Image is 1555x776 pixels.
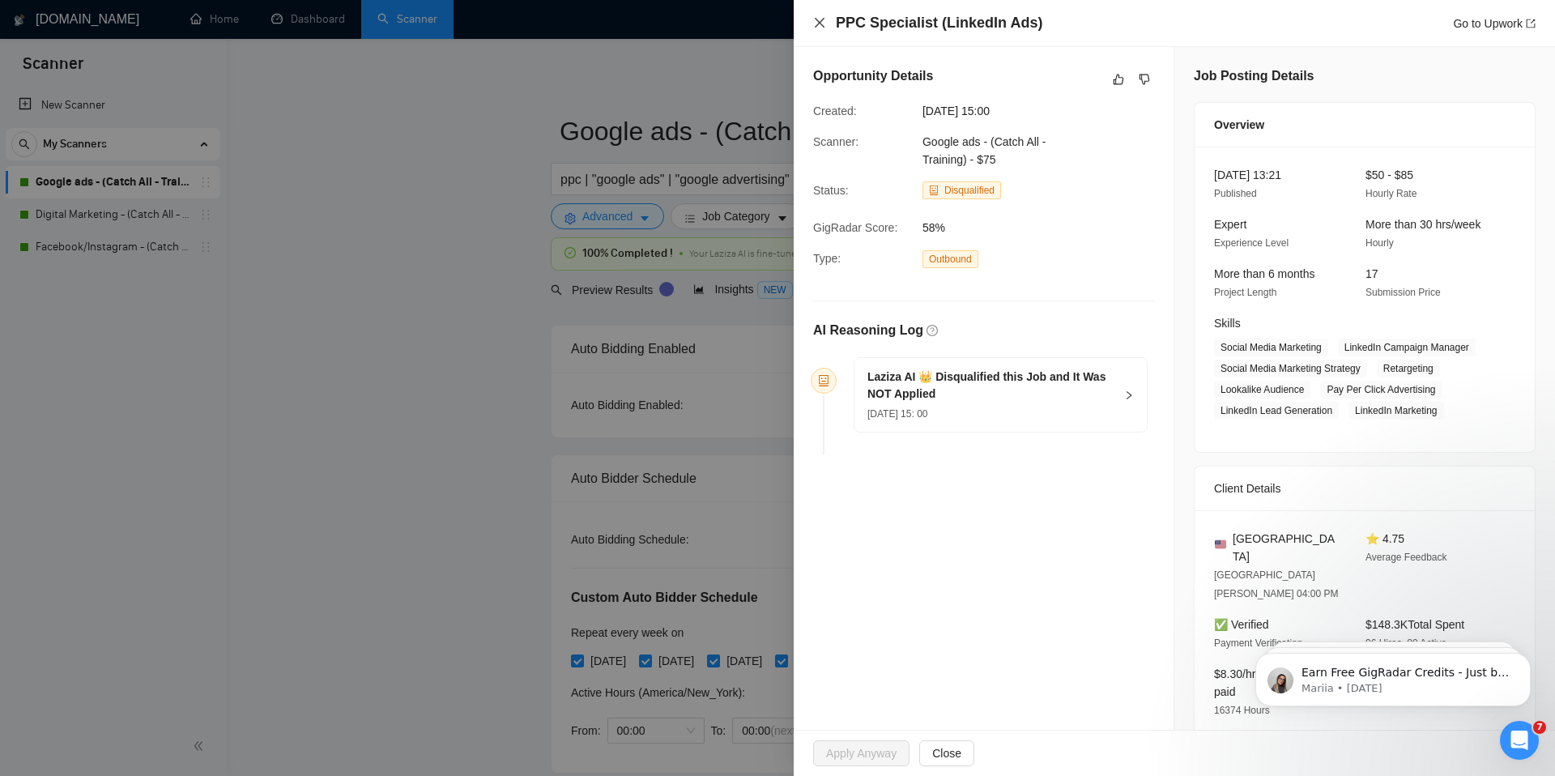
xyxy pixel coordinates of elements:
span: Overview [1214,116,1264,134]
span: [GEOGRAPHIC_DATA] [1233,530,1340,565]
span: Skills [1214,317,1241,330]
span: Status: [813,184,849,197]
span: Social Media Marketing Strategy [1214,360,1367,377]
iframe: Intercom notifications message [1231,619,1555,732]
span: Lookalike Audience [1214,381,1310,399]
span: Google ads - (Catch All - Training) - $75 [922,135,1046,166]
span: robot [929,185,939,195]
img: 🇺🇸 [1215,539,1226,550]
span: $50 - $85 [1365,168,1413,181]
span: ⭐ 4.75 [1365,532,1404,545]
span: $8.30/hr avg hourly rate paid [1214,667,1334,698]
span: Pay Per Click Advertising [1320,381,1442,399]
button: dislike [1135,70,1154,89]
span: 16374 Hours [1214,705,1270,716]
span: Project Length [1214,287,1276,298]
h5: Opportunity Details [813,66,933,86]
button: Close [813,16,826,30]
span: LinkedIn Marketing [1348,402,1443,420]
span: export [1526,19,1536,28]
span: Disqualified [944,185,995,196]
span: like [1113,73,1124,86]
span: Scanner: [813,135,858,148]
span: Type: [813,252,841,265]
span: question-circle [927,325,938,336]
h5: Job Posting Details [1194,66,1314,86]
span: Published [1214,188,1257,199]
span: close [813,16,826,29]
h4: PPC Specialist (LinkedIn Ads) [836,13,1042,33]
span: GigRadar Score: [813,221,897,234]
h5: Laziza AI 👑 Disqualified this Job and It Was NOT Applied [867,369,1114,403]
span: Created: [813,104,857,117]
span: LinkedIn Lead Generation [1214,402,1339,420]
span: 58% [922,219,1165,237]
span: Submission Price [1365,287,1441,298]
span: Expert [1214,218,1246,231]
span: Close [932,744,961,762]
span: Social Media Marketing [1214,339,1328,356]
span: robot [818,375,829,386]
span: LinkedIn Campaign Manager [1338,339,1476,356]
button: like [1109,70,1128,89]
span: dislike [1139,73,1150,86]
h5: AI Reasoning Log [813,321,923,340]
span: Payment Verification [1214,637,1302,649]
span: Outbound [922,250,978,268]
span: [DATE] 15:00 [922,102,1165,120]
span: 17 [1365,267,1378,280]
span: More than 6 months [1214,267,1315,280]
span: 7 [1533,721,1546,734]
span: Average Feedback [1365,552,1447,563]
span: Hourly Rate [1365,188,1417,199]
span: right [1124,390,1134,400]
span: Retargeting [1377,360,1440,377]
span: More than 30 hrs/week [1365,218,1480,231]
span: Hourly [1365,237,1394,249]
div: Client Details [1214,467,1515,510]
span: ✅ Verified [1214,618,1269,631]
span: [DATE] 15: 00 [867,408,927,420]
span: Experience Level [1214,237,1289,249]
span: [GEOGRAPHIC_DATA][PERSON_NAME] 04:00 PM [1214,569,1338,599]
span: [DATE] 13:21 [1214,168,1281,181]
a: Go to Upworkexport [1453,17,1536,30]
button: Close [919,740,974,766]
iframe: Intercom live chat [1500,721,1539,760]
